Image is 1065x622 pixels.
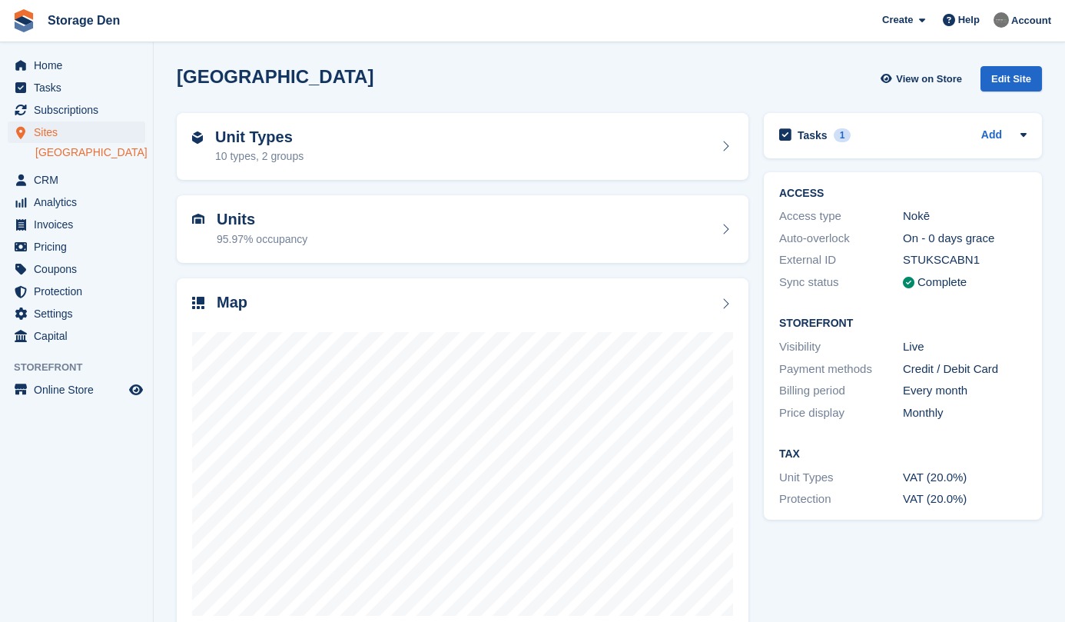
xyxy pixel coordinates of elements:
[34,121,126,143] span: Sites
[8,258,145,280] a: menu
[903,404,1027,422] div: Monthly
[981,127,1002,145] a: Add
[917,274,967,291] div: Complete
[34,55,126,76] span: Home
[779,338,903,356] div: Visibility
[878,66,968,91] a: View on Store
[192,214,204,225] img: unit-icn-7be61d7bf1b0ce9d3e12c5938cc71ed9869f7b940bace4675aadf7bd6d80202e.svg
[215,128,304,146] h2: Unit Types
[34,77,126,98] span: Tasks
[779,208,903,225] div: Access type
[177,66,373,87] h2: [GEOGRAPHIC_DATA]
[903,361,1027,378] div: Credit / Debit Card
[8,325,145,347] a: menu
[903,208,1027,225] div: Nokē
[34,236,126,258] span: Pricing
[217,211,307,228] h2: Units
[34,258,126,280] span: Coupons
[779,404,903,422] div: Price display
[8,169,145,191] a: menu
[34,191,126,213] span: Analytics
[41,8,126,33] a: Storage Den
[779,274,903,291] div: Sync status
[980,66,1042,98] a: Edit Site
[215,148,304,165] div: 10 types, 2 groups
[8,55,145,76] a: menu
[34,325,126,347] span: Capital
[903,230,1027,248] div: On - 0 days grace
[34,303,126,324] span: Settings
[34,99,126,121] span: Subscriptions
[192,297,204,309] img: map-icn-33ee37083ee616e46c38cad1a60f524a97daa1e2b2c8c0bc3eb3415660979fc1.svg
[903,491,1027,508] div: VAT (20.0%)
[35,145,145,160] a: [GEOGRAPHIC_DATA]
[903,469,1027,487] div: VAT (20.0%)
[8,121,145,143] a: menu
[779,251,903,269] div: External ID
[192,131,203,144] img: unit-type-icn-2b2737a686de81e16bb02015468b77c625bbabd49415b5ef34ead5e3b44a266d.svg
[896,72,962,87] span: View on Store
[798,128,828,142] h2: Tasks
[127,381,145,399] a: Preview store
[12,9,35,32] img: stora-icon-8386f47178a22dfd0bd8f6a31ec36ba5ce8667c1dd55bd0f319d3a0aa187defe.svg
[8,214,145,235] a: menu
[779,448,1027,461] h2: Tax
[8,77,145,98] a: menu
[177,113,748,181] a: Unit Types 10 types, 2 groups
[34,379,126,401] span: Online Store
[779,469,903,487] div: Unit Types
[779,361,903,378] div: Payment methods
[8,379,145,401] a: menu
[177,195,748,263] a: Units 95.97% occupancy
[8,99,145,121] a: menu
[779,230,903,248] div: Auto-overlock
[903,251,1027,269] div: STUKSCABN1
[8,281,145,302] a: menu
[779,188,1027,200] h2: ACCESS
[14,360,153,375] span: Storefront
[994,12,1009,28] img: Brian Barbour
[834,128,851,142] div: 1
[882,12,913,28] span: Create
[903,382,1027,400] div: Every month
[217,231,307,248] div: 95.97% occupancy
[1011,13,1051,28] span: Account
[217,294,247,311] h2: Map
[980,66,1042,91] div: Edit Site
[34,169,126,191] span: CRM
[779,382,903,400] div: Billing period
[958,12,980,28] span: Help
[903,338,1027,356] div: Live
[34,214,126,235] span: Invoices
[8,236,145,258] a: menu
[8,303,145,324] a: menu
[34,281,126,302] span: Protection
[779,318,1027,330] h2: Storefront
[779,491,903,508] div: Protection
[8,191,145,213] a: menu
